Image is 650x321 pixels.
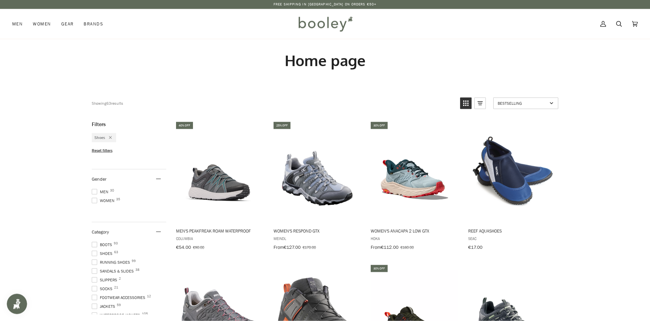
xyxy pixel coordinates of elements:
[92,198,116,204] span: Women
[371,265,388,272] div: 30% off
[274,122,290,129] div: 25% off
[12,21,23,27] span: Men
[142,312,148,316] span: 105
[92,250,114,257] span: Shoes
[381,244,398,250] span: €112.00
[105,135,112,141] div: Remove filter: Shoes
[92,259,132,265] span: Running Shoes
[106,100,111,106] b: 63
[92,242,114,248] span: Boots
[274,228,361,234] span: Women's Respond GTX
[175,127,265,217] img: Columbia Men's Peakfreak Roam Waterproof Ti Grey Steel / River Blue - Booley Galway
[116,198,120,201] span: 35
[467,121,557,253] a: Reef Aquashoes
[468,236,556,241] span: Seac
[303,244,316,250] span: €170.00
[92,295,147,301] span: Footwear Accessories
[274,236,361,241] span: Meindl
[92,312,142,318] span: Waterproof Jackets
[274,2,376,7] p: Free Shipping in [GEOGRAPHIC_DATA] on Orders €50+
[176,122,193,129] div: 40% off
[176,236,264,241] span: Columbia
[467,127,557,217] img: Seac Reef Aquashoes Blue - Booley Galway
[92,148,166,154] li: Reset filters
[28,9,56,39] a: Women
[92,303,117,309] span: Jackets
[371,244,381,250] span: From
[468,228,556,234] span: Reef Aquashoes
[147,295,151,298] span: 12
[273,127,362,217] img: Meindl Women's Respond GTX Graphite / Sky - Booley Galway
[92,176,107,182] span: Gender
[474,98,486,109] a: View list mode
[117,303,121,307] span: 59
[56,9,79,39] a: Gear
[176,228,264,234] span: Men's Peakfreak Roam Waterproof
[274,244,284,250] span: From
[12,9,28,39] a: Men
[79,9,108,39] a: Brands
[135,268,139,272] span: 38
[84,21,103,27] span: Brands
[92,98,123,109] div: Showing results
[94,135,105,141] span: Shoes
[371,122,388,129] div: 30% off
[92,286,114,292] span: Socks
[460,98,472,109] a: View grid mode
[132,259,136,263] span: 99
[114,242,118,245] span: 93
[110,189,114,192] span: 30
[284,244,301,250] span: €127.00
[468,244,482,250] span: €17.00
[498,100,547,106] span: Bestselling
[371,236,458,241] span: Hoka
[370,127,459,217] img: Hoka Women's Anacapa 2 Low GTX Druzy / Dawn Light - Booley Galway
[119,277,121,280] span: 2
[273,121,362,253] a: Women's Respond GTX
[114,286,118,289] span: 21
[175,121,265,253] a: Men's Peakfreak Roam Waterproof
[114,250,118,254] span: 63
[92,189,110,195] span: Men
[371,228,458,234] span: Women's Anacapa 2 Low GTX
[92,148,112,154] span: Reset filters
[296,14,355,34] img: Booley
[92,229,109,235] span: Category
[92,121,106,128] span: Filters
[92,51,558,70] h1: Home page
[92,277,119,283] span: Slippers
[92,268,136,274] span: Sandals & Slides
[400,244,414,250] span: €160.00
[176,244,191,250] span: €54.00
[33,21,51,27] span: Women
[7,294,27,314] iframe: Button to open loyalty program pop-up
[61,21,74,27] span: Gear
[493,98,558,109] a: Sort options
[370,121,459,253] a: Women's Anacapa 2 Low GTX
[193,244,204,250] span: €90.00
